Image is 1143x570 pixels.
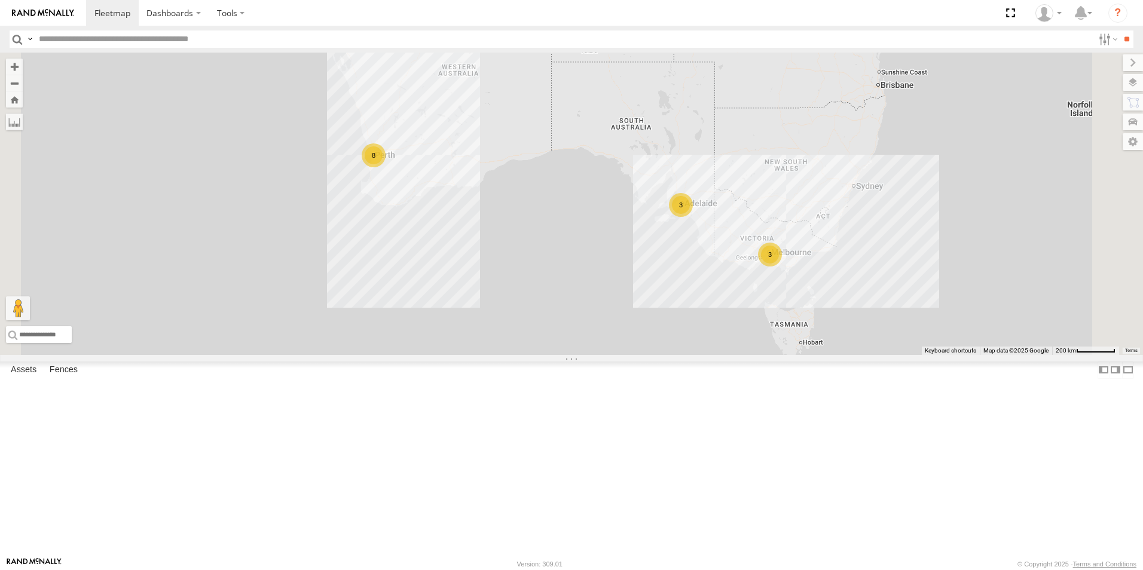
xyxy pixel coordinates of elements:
[6,296,30,320] button: Drag Pegman onto the map to open Street View
[1094,30,1120,48] label: Search Filter Options
[6,114,23,130] label: Measure
[1122,361,1134,379] label: Hide Summary Table
[362,143,386,167] div: 8
[1073,560,1136,568] a: Terms and Conditions
[1056,347,1076,354] span: 200 km
[669,193,693,217] div: 3
[25,30,35,48] label: Search Query
[758,243,782,266] div: 3
[1110,361,1121,379] label: Dock Summary Table to the Right
[1031,4,1066,22] div: Cameron Roberts
[5,361,42,378] label: Assets
[44,361,84,378] label: Fences
[6,75,23,91] button: Zoom out
[12,9,74,17] img: rand-logo.svg
[7,558,62,570] a: Visit our Website
[1108,4,1127,23] i: ?
[1125,348,1138,353] a: Terms (opens in new tab)
[1052,347,1119,355] button: Map Scale: 200 km per 62 pixels
[1123,133,1143,150] label: Map Settings
[6,59,23,75] button: Zoom in
[6,91,23,108] button: Zoom Home
[1098,361,1110,379] label: Dock Summary Table to the Left
[983,347,1049,354] span: Map data ©2025 Google
[1017,560,1136,568] div: © Copyright 2025 -
[925,347,976,355] button: Keyboard shortcuts
[517,560,563,568] div: Version: 309.01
